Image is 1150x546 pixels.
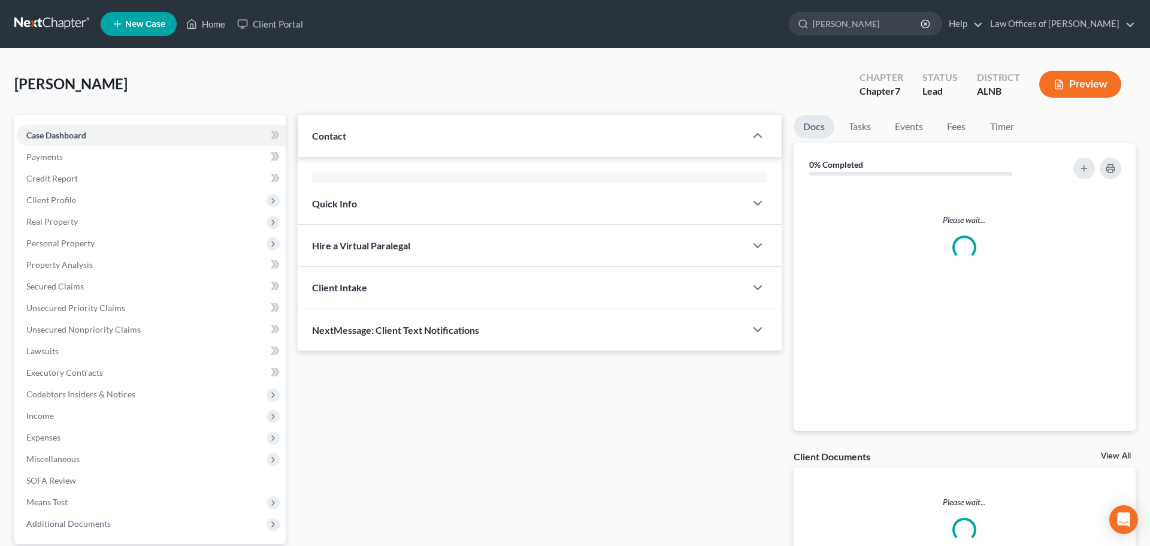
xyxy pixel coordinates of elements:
[943,13,983,35] a: Help
[125,20,165,29] span: New Case
[794,496,1136,508] p: Please wait...
[26,152,63,162] span: Payments
[17,125,286,146] a: Case Dashboard
[977,85,1020,98] div: ALNB
[860,71,903,85] div: Chapter
[26,303,125,313] span: Unsecured Priority Claims
[26,367,103,378] span: Executory Contracts
[312,240,410,251] span: Hire a Virtual Paralegal
[885,115,933,138] a: Events
[794,450,870,463] div: Client Documents
[980,115,1024,138] a: Timer
[17,254,286,276] a: Property Analysis
[26,411,54,421] span: Income
[26,346,59,356] span: Lawsuits
[1101,452,1131,460] a: View All
[977,71,1020,85] div: District
[17,146,286,168] a: Payments
[26,389,135,399] span: Codebtors Insiders & Notices
[922,71,958,85] div: Status
[17,340,286,362] a: Lawsuits
[813,13,922,35] input: Search by name...
[26,324,141,334] span: Unsecured Nonpriority Claims
[895,85,900,96] span: 7
[26,475,76,485] span: SOFA Review
[839,115,880,138] a: Tasks
[312,282,367,293] span: Client Intake
[26,130,86,140] span: Case Dashboard
[312,130,346,141] span: Contact
[17,276,286,297] a: Secured Claims
[26,454,80,464] span: Miscellaneous
[860,85,903,98] div: Chapter
[26,260,93,270] span: Property Analysis
[26,281,84,291] span: Secured Claims
[922,85,958,98] div: Lead
[26,173,78,183] span: Credit Report
[17,319,286,340] a: Unsecured Nonpriority Claims
[26,195,76,205] span: Client Profile
[231,13,309,35] a: Client Portal
[180,13,231,35] a: Home
[1109,505,1138,534] div: Open Intercom Messenger
[794,115,834,138] a: Docs
[312,324,479,336] span: NextMessage: Client Text Notifications
[26,238,95,248] span: Personal Property
[17,168,286,189] a: Credit Report
[937,115,976,138] a: Fees
[14,75,128,92] span: [PERSON_NAME]
[26,432,60,442] span: Expenses
[26,216,78,227] span: Real Property
[322,181,758,195] div: [PERSON_NAME]
[312,198,357,209] span: Quick Info
[17,470,286,491] a: SOFA Review
[809,159,863,170] strong: 0% Completed
[984,13,1135,35] a: Law Offices of [PERSON_NAME]
[26,497,68,507] span: Means Test
[17,297,286,319] a: Unsecured Priority Claims
[17,362,286,384] a: Executory Contracts
[1039,71,1121,98] button: Preview
[803,214,1126,226] p: Please wait...
[26,518,111,529] span: Additional Documents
